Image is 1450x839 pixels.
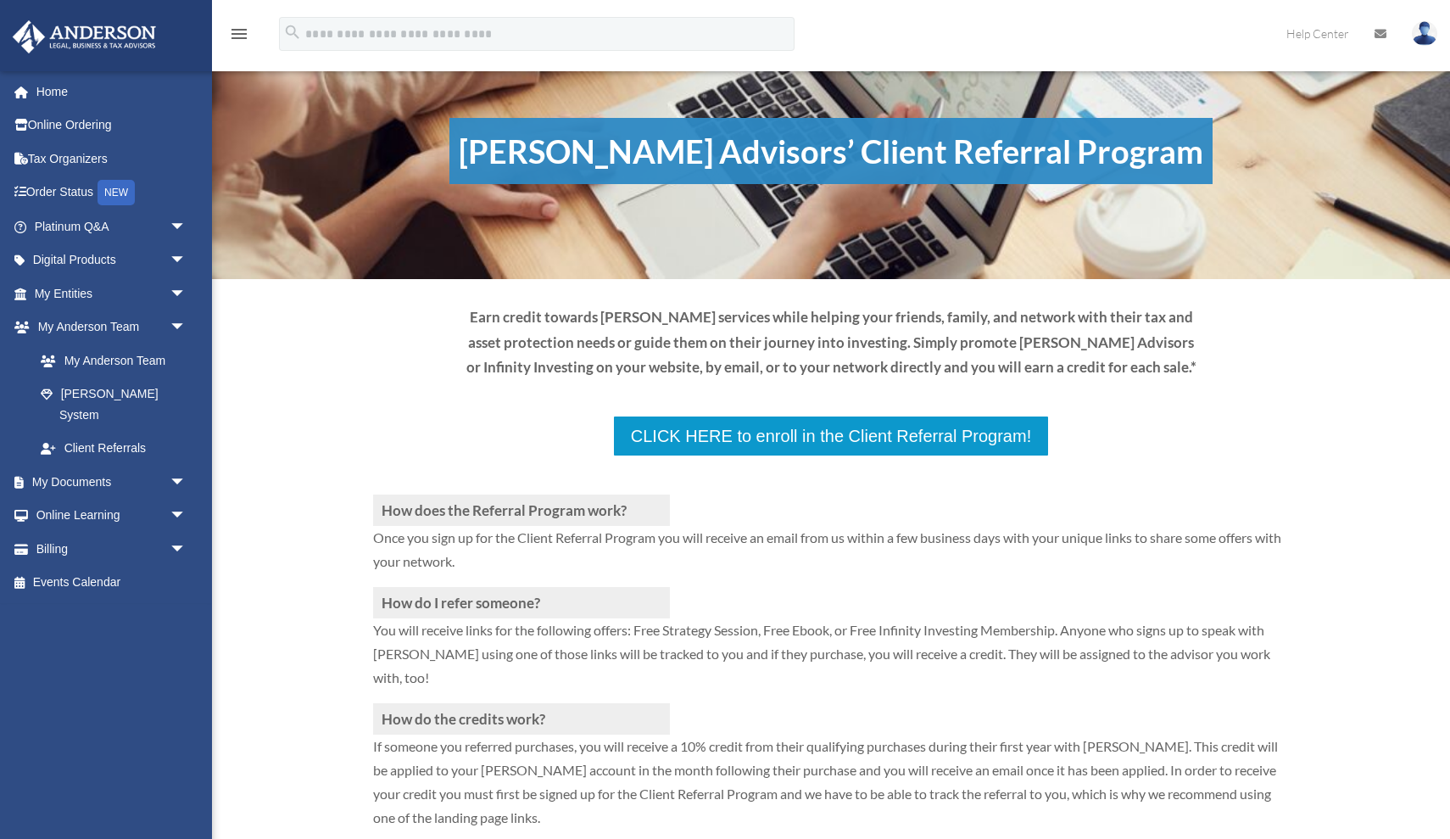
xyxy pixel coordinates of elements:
[465,305,1197,380] p: Earn credit towards [PERSON_NAME] services while helping your friends, family, and network with t...
[170,210,204,244] span: arrow_drop_down
[24,378,212,432] a: [PERSON_NAME] System
[8,20,161,53] img: Anderson Advisors Platinum Portal
[283,23,302,42] i: search
[170,310,204,345] span: arrow_drop_down
[12,310,212,344] a: My Anderson Teamarrow_drop_down
[373,618,1289,703] p: You will receive links for the following offers: Free Strategy Session, Free Ebook, or Free Infin...
[449,118,1213,184] h1: [PERSON_NAME] Advisors’ Client Referral Program
[170,499,204,534] span: arrow_drop_down
[170,243,204,278] span: arrow_drop_down
[373,495,670,526] h3: How does the Referral Program work?
[373,526,1289,587] p: Once you sign up for the Client Referral Program you will receive an email from us within a few b...
[170,465,204,500] span: arrow_drop_down
[12,210,212,243] a: Platinum Q&Aarrow_drop_down
[24,344,212,378] a: My Anderson Team
[12,277,212,310] a: My Entitiesarrow_drop_down
[229,24,249,44] i: menu
[373,587,670,618] h3: How do I refer someone?
[229,30,249,44] a: menu
[170,277,204,311] span: arrow_drop_down
[12,75,212,109] a: Home
[170,532,204,567] span: arrow_drop_down
[1412,21,1437,46] img: User Pic
[12,109,212,143] a: Online Ordering
[373,703,670,735] h3: How do the credits work?
[12,176,212,210] a: Order StatusNEW
[12,243,212,277] a: Digital Productsarrow_drop_down
[12,465,212,499] a: My Documentsarrow_drop_down
[12,566,212,600] a: Events Calendar
[24,432,204,466] a: Client Referrals
[612,415,1050,457] a: CLICK HERE to enroll in the Client Referral Program!
[98,180,135,205] div: NEW
[12,532,212,566] a: Billingarrow_drop_down
[12,499,212,533] a: Online Learningarrow_drop_down
[12,142,212,176] a: Tax Organizers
